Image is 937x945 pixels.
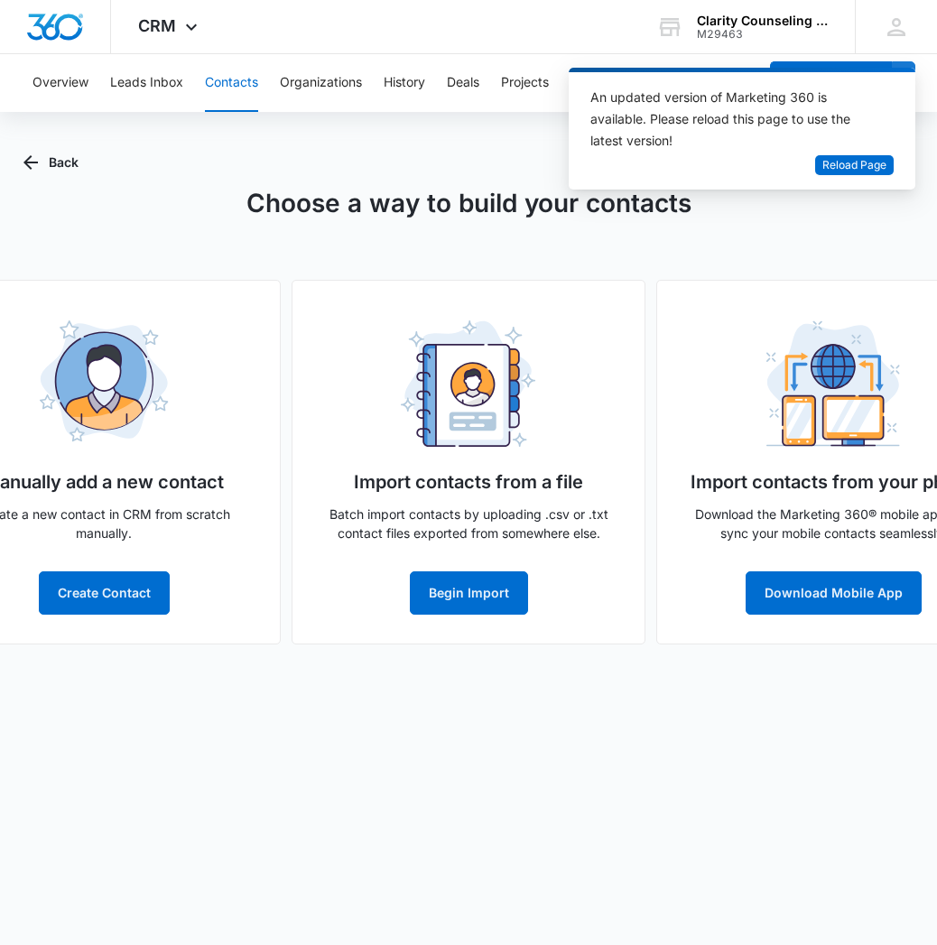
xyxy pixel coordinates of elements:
button: Tasks [571,54,605,112]
button: Begin Import [410,571,528,615]
button: Leads Inbox [110,54,183,112]
h5: Import contacts from a file [354,468,583,496]
div: account name [697,14,829,28]
span: CRM [138,16,176,35]
button: Deals [447,54,479,112]
button: Add Contact [770,61,892,105]
button: Reload Page [815,155,894,176]
h1: Choose a way to build your contacts [246,184,691,222]
button: Lists [701,54,728,112]
button: Reports [750,54,796,112]
button: Back [23,141,79,184]
button: Organizations [280,54,362,112]
button: Create Contact [39,571,170,615]
button: Download Mobile App [746,571,922,615]
button: Overview [32,54,88,112]
span: Reload Page [822,157,886,174]
p: Batch import contacts by uploading .csv or .txt contact files exported from somewhere else. [321,505,616,542]
button: Projects [501,54,549,112]
div: An updated version of Marketing 360 is available. Please reload this page to use the latest version! [590,87,872,152]
button: Contacts [205,54,258,112]
button: History [384,54,425,112]
div: account id [697,28,829,41]
button: Calendar [626,54,680,112]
